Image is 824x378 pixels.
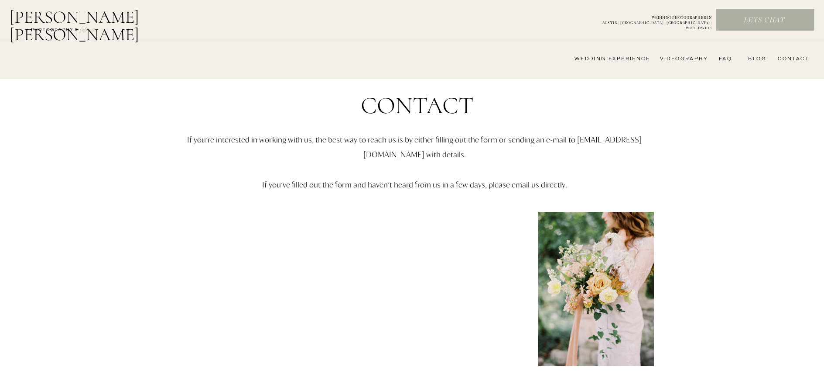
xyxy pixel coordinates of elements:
a: Lets chat [716,16,812,25]
a: photography & [26,27,83,37]
a: FILMs [72,24,104,34]
a: WEDDING PHOTOGRAPHER INAUSTIN | [GEOGRAPHIC_DATA] | [GEOGRAPHIC_DATA] | WORLDWIDE [588,15,712,25]
a: videography [657,55,708,62]
a: bLog [745,55,766,62]
a: [PERSON_NAME] [PERSON_NAME] [10,8,185,29]
a: wedding experience [562,55,650,62]
a: FAQ [715,55,732,62]
a: CONTACT [775,55,809,62]
h1: Contact [311,94,524,124]
p: WEDDING PHOTOGRAPHER IN AUSTIN | [GEOGRAPHIC_DATA] | [GEOGRAPHIC_DATA] | WORLDWIDE [588,15,712,25]
p: If you’re interested in working with us, the best way to reach us is by either filling out the fo... [160,132,669,223]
